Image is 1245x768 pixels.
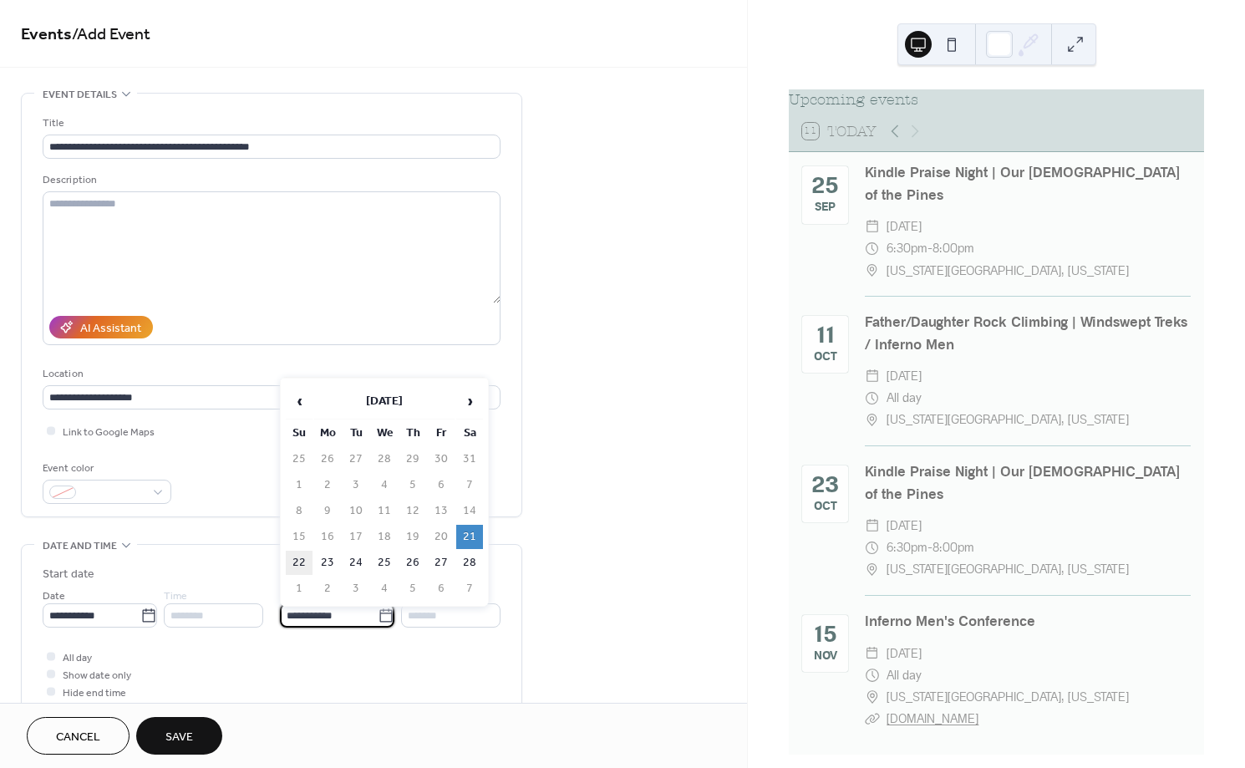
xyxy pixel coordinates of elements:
td: 3 [343,577,369,601]
span: Time [164,587,187,605]
span: [US_STATE][GEOGRAPHIC_DATA], [US_STATE] [887,686,1129,708]
div: ​ [865,664,880,686]
td: 16 [314,525,341,549]
div: ​ [865,643,880,664]
td: 28 [456,551,483,575]
td: 14 [456,499,483,523]
td: 25 [286,447,313,471]
td: 9 [314,499,341,523]
td: 19 [399,525,426,549]
div: ​ [865,260,880,282]
span: All day [63,649,92,667]
td: 27 [343,447,369,471]
div: 15 [814,624,837,648]
span: [DATE] [887,643,922,664]
div: Oct [814,501,837,513]
div: Upcoming events [789,89,1204,111]
span: All day [887,664,922,686]
div: Father/Daughter Rock Climbing | Windswept Treks / Inferno Men [865,312,1191,356]
td: 1 [286,577,313,601]
div: 23 [811,475,839,498]
td: 27 [428,551,455,575]
div: ​ [865,708,880,730]
span: / Add Event [72,18,150,51]
span: All day [887,387,922,409]
th: Tu [343,421,369,445]
td: 26 [399,551,426,575]
td: 18 [371,525,398,549]
th: We [371,421,398,445]
td: 5 [399,577,426,601]
td: 20 [428,525,455,549]
td: 7 [456,577,483,601]
td: 4 [371,577,398,601]
div: Oct [814,352,837,364]
th: Mo [314,421,341,445]
span: [DATE] [887,365,922,387]
span: Show date only [63,667,131,684]
div: Description [43,171,497,189]
span: 8:00pm [932,237,974,259]
div: ​ [865,409,880,430]
span: - [927,537,932,558]
th: Th [399,421,426,445]
span: [US_STATE][GEOGRAPHIC_DATA], [US_STATE] [887,260,1129,282]
td: 28 [371,447,398,471]
td: 8 [286,499,313,523]
span: ‹ [287,384,312,418]
td: 12 [399,499,426,523]
div: Kindle Praise Night | Our [DEMOGRAPHIC_DATA] of the Pines [865,461,1191,506]
td: 29 [399,447,426,471]
div: Kindle Praise Night | Our [DEMOGRAPHIC_DATA] of the Pines [865,162,1191,206]
div: ​ [865,387,880,409]
span: Cancel [56,729,100,746]
span: › [457,384,482,418]
a: Inferno Men's Conference [865,613,1035,630]
div: Nov [814,651,837,663]
td: 13 [428,499,455,523]
th: Sa [456,421,483,445]
div: Location [43,365,497,383]
th: Fr [428,421,455,445]
td: 4 [371,473,398,497]
div: Start date [43,566,94,583]
td: 31 [456,447,483,471]
th: [DATE] [314,384,455,420]
span: [US_STATE][GEOGRAPHIC_DATA], [US_STATE] [887,558,1129,580]
button: AI Assistant [49,316,153,338]
th: Su [286,421,313,445]
td: 6 [428,577,455,601]
span: Hide end time [63,684,126,702]
a: Events [21,18,72,51]
td: 2 [314,473,341,497]
td: 3 [343,473,369,497]
span: [DATE] [887,216,922,237]
div: ​ [865,515,880,537]
span: [US_STATE][GEOGRAPHIC_DATA], [US_STATE] [887,409,1129,430]
td: 15 [286,525,313,549]
td: 5 [399,473,426,497]
td: 26 [314,447,341,471]
td: 6 [428,473,455,497]
span: Save [165,729,193,746]
div: ​ [865,537,880,558]
div: Title [43,114,497,132]
button: Cancel [27,717,130,755]
td: 1 [286,473,313,497]
span: 6:30pm [887,537,927,558]
div: ​ [865,686,880,708]
td: 30 [428,447,455,471]
td: 24 [343,551,369,575]
span: Event details [43,86,117,104]
a: [DOMAIN_NAME] [887,711,978,726]
div: Event color [43,460,168,477]
span: - [927,237,932,259]
span: 8:00pm [932,537,974,558]
div: 11 [816,325,835,348]
div: 25 [811,175,839,199]
td: 25 [371,551,398,575]
span: [DATE] [887,515,922,537]
span: Date and time [43,537,117,555]
div: ​ [865,237,880,259]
